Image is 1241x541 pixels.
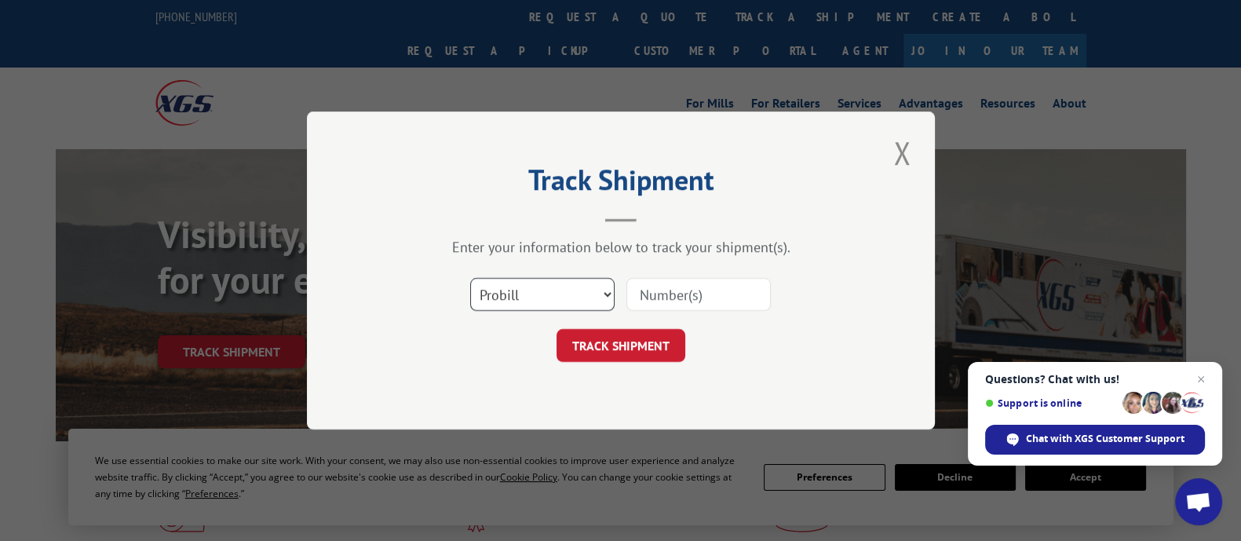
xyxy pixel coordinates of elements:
[1175,478,1222,525] a: Open chat
[385,238,856,256] div: Enter your information below to track your shipment(s).
[985,373,1205,386] span: Questions? Chat with us!
[985,397,1117,409] span: Support is online
[985,425,1205,455] span: Chat with XGS Customer Support
[557,329,685,362] button: TRACK SHIPMENT
[385,169,856,199] h2: Track Shipment
[626,278,771,311] input: Number(s)
[1026,432,1184,446] span: Chat with XGS Customer Support
[889,131,915,174] button: Close modal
